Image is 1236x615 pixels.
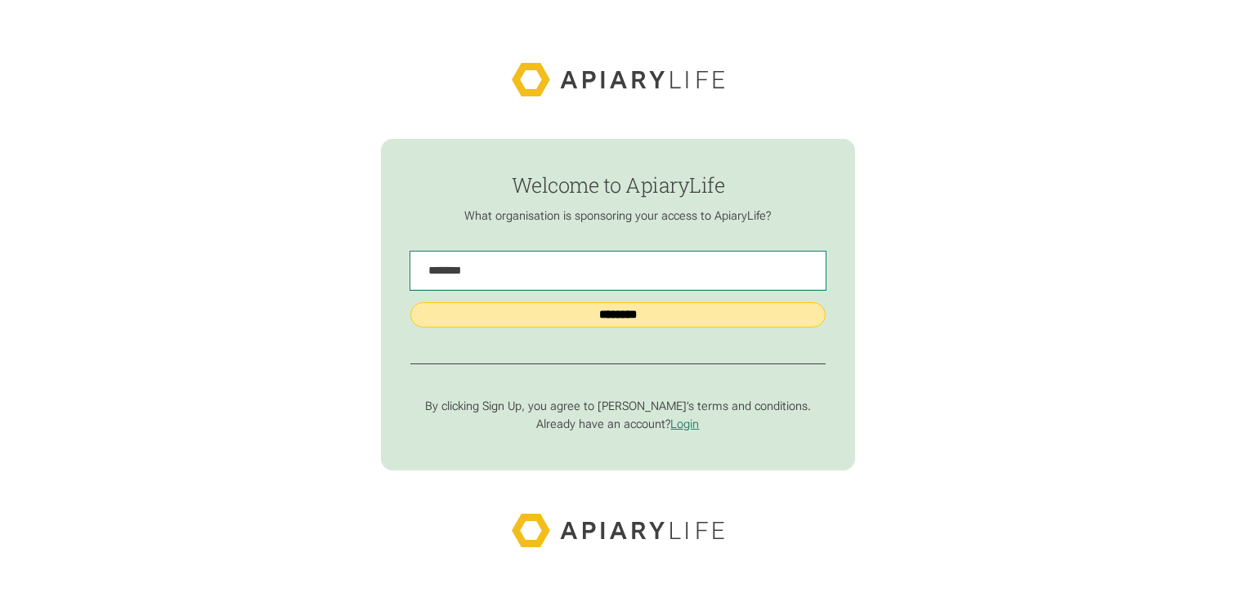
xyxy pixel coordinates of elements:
h1: Welcome to ApiaryLife [410,174,825,197]
p: By clicking Sign Up, you agree to [PERSON_NAME]’s terms and conditions. [410,399,825,414]
form: find-employer [381,139,854,470]
a: Login [670,417,699,431]
p: Already have an account? [410,417,825,432]
p: What organisation is sponsoring your access to ApiaryLife? [410,209,825,224]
